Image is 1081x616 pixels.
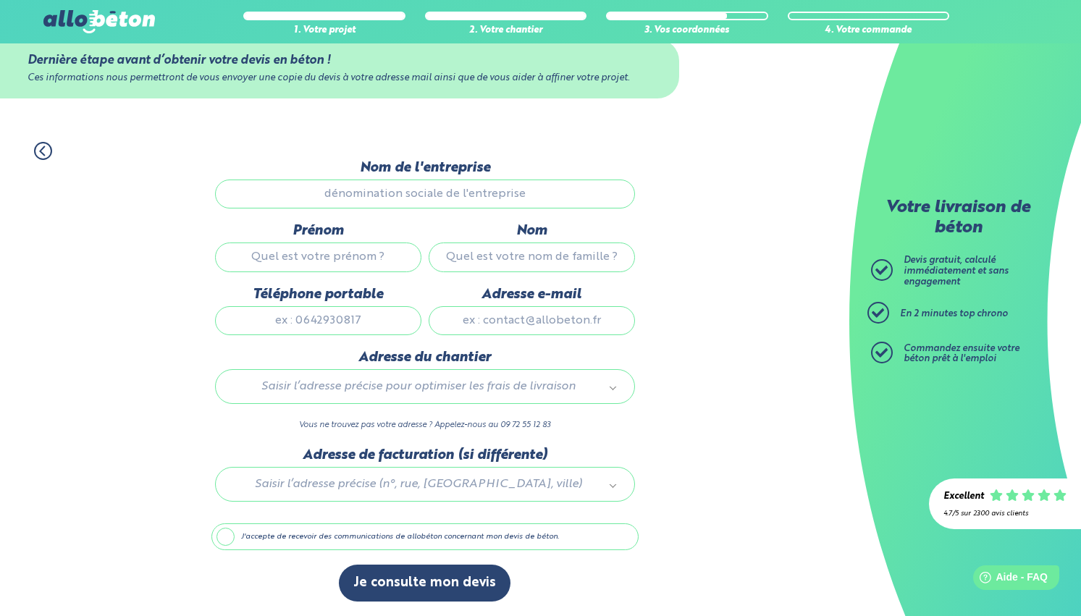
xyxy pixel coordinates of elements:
input: dénomination sociale de l'entreprise [215,180,635,208]
input: Quel est votre prénom ? [215,242,421,271]
img: allobéton [43,10,155,33]
label: Téléphone portable [215,287,421,303]
div: Ces informations nous permettront de vous envoyer une copie du devis à votre adresse mail ainsi q... [28,73,652,84]
div: 1. Votre projet [243,25,405,36]
button: Je consulte mon devis [339,565,510,602]
label: J'accepte de recevoir des communications de allobéton concernant mon devis de béton. [211,523,639,551]
div: 2. Votre chantier [425,25,587,36]
label: Adresse du chantier [215,350,635,366]
input: ex : contact@allobeton.fr [429,306,635,335]
label: Nom [429,223,635,239]
label: Nom de l'entreprise [215,160,635,176]
span: Saisir l’adresse précise pour optimiser les frais de livraison [236,377,601,396]
div: 4. Votre commande [788,25,950,36]
iframe: Help widget launcher [952,560,1065,600]
a: Saisir l’adresse précise pour optimiser les frais de livraison [230,377,620,396]
label: Adresse e-mail [429,287,635,303]
p: Vous ne trouvez pas votre adresse ? Appelez-nous au 09 72 55 12 83 [215,418,635,432]
input: Quel est votre nom de famille ? [429,242,635,271]
div: 3. Vos coordonnées [606,25,768,36]
div: Dernière étape avant d’obtenir votre devis en béton ! [28,54,652,67]
input: ex : 0642930817 [215,306,421,335]
label: Prénom [215,223,421,239]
